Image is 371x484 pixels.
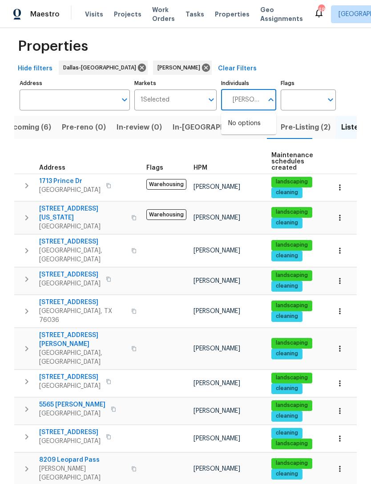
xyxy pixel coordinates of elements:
[272,219,302,227] span: cleaning
[272,440,311,447] span: landscaping
[272,189,302,196] span: cleaning
[194,248,240,254] span: [PERSON_NAME]
[272,272,311,279] span: landscaping
[39,307,126,325] span: [GEOGRAPHIC_DATA], TX 76036
[62,121,106,134] span: Pre-reno (0)
[227,89,263,110] input: Search ...
[271,152,313,171] span: Maintenance schedules created
[134,81,217,86] label: Markets
[20,81,130,86] label: Address
[39,400,105,409] span: 5565 [PERSON_NAME]
[39,222,126,231] span: [GEOGRAPHIC_DATA]
[272,313,302,320] span: cleaning
[117,121,162,134] span: In-review (0)
[194,278,240,284] span: [PERSON_NAME]
[39,464,126,482] span: [PERSON_NAME][GEOGRAPHIC_DATA]
[59,61,148,75] div: Dallas-[GEOGRAPHIC_DATA]
[152,5,175,23] span: Work Orders
[194,380,240,386] span: [PERSON_NAME]
[39,331,126,349] span: [STREET_ADDRESS][PERSON_NAME]
[324,94,337,106] button: Open
[194,165,207,171] span: HPM
[272,302,311,309] span: landscaping
[63,63,140,72] span: Dallas-[GEOGRAPHIC_DATA]
[272,208,311,216] span: landscaping
[281,81,336,86] label: Flags
[272,385,302,392] span: cleaning
[272,252,302,260] span: cleaning
[39,382,101,390] span: [GEOGRAPHIC_DATA]
[30,10,60,19] span: Maestro
[39,186,101,195] span: [GEOGRAPHIC_DATA]
[39,349,126,366] span: [GEOGRAPHIC_DATA], [GEOGRAPHIC_DATA]
[18,63,52,74] span: Hide filters
[272,374,311,382] span: landscaping
[194,435,240,442] span: [PERSON_NAME]
[14,61,56,77] button: Hide filters
[3,121,51,134] span: Upcoming (6)
[194,408,240,414] span: [PERSON_NAME]
[272,350,302,358] span: cleaning
[221,113,276,134] div: No options
[157,63,204,72] span: [PERSON_NAME]
[272,402,311,409] span: landscaping
[221,81,276,86] label: Individuals
[194,346,240,352] span: [PERSON_NAME]
[39,456,126,464] span: 8209 Leopard Pass
[39,298,126,307] span: [STREET_ADDRESS]
[39,246,126,264] span: [GEOGRAPHIC_DATA], [GEOGRAPHIC_DATA]
[260,5,303,23] span: Geo Assignments
[194,184,240,190] span: [PERSON_NAME]
[173,121,270,134] span: In-[GEOGRAPHIC_DATA] (2)
[141,96,169,104] span: 1 Selected
[215,10,250,19] span: Properties
[214,61,260,77] button: Clear Filters
[146,179,186,190] span: Warehousing
[281,121,331,134] span: Pre-Listing (2)
[39,428,101,437] span: [STREET_ADDRESS]
[146,209,186,220] span: Warehousing
[153,61,212,75] div: [PERSON_NAME]
[39,165,65,171] span: Address
[272,241,311,249] span: landscaping
[114,10,141,19] span: Projects
[194,215,240,221] span: [PERSON_NAME]
[272,178,311,186] span: landscaping
[185,11,204,17] span: Tasks
[272,412,302,420] span: cleaning
[265,94,277,106] button: Close
[146,165,163,171] span: Flags
[205,94,218,106] button: Open
[39,373,101,382] span: [STREET_ADDRESS]
[318,5,324,14] div: 48
[39,279,101,288] span: [GEOGRAPHIC_DATA]
[272,460,311,467] span: landscaping
[194,466,240,472] span: [PERSON_NAME]
[18,42,88,51] span: Properties
[194,308,240,314] span: [PERSON_NAME]
[39,409,105,418] span: [GEOGRAPHIC_DATA]
[272,470,302,478] span: cleaning
[39,437,101,446] span: [GEOGRAPHIC_DATA]
[272,339,311,347] span: landscaping
[218,63,257,74] span: Clear Filters
[272,282,302,290] span: cleaning
[272,429,302,437] span: cleaning
[85,10,103,19] span: Visits
[39,270,101,279] span: [STREET_ADDRESS]
[39,204,126,222] span: [STREET_ADDRESS][US_STATE]
[39,237,126,246] span: [STREET_ADDRESS]
[118,94,131,106] button: Open
[39,177,101,186] span: 1713 Prince Dr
